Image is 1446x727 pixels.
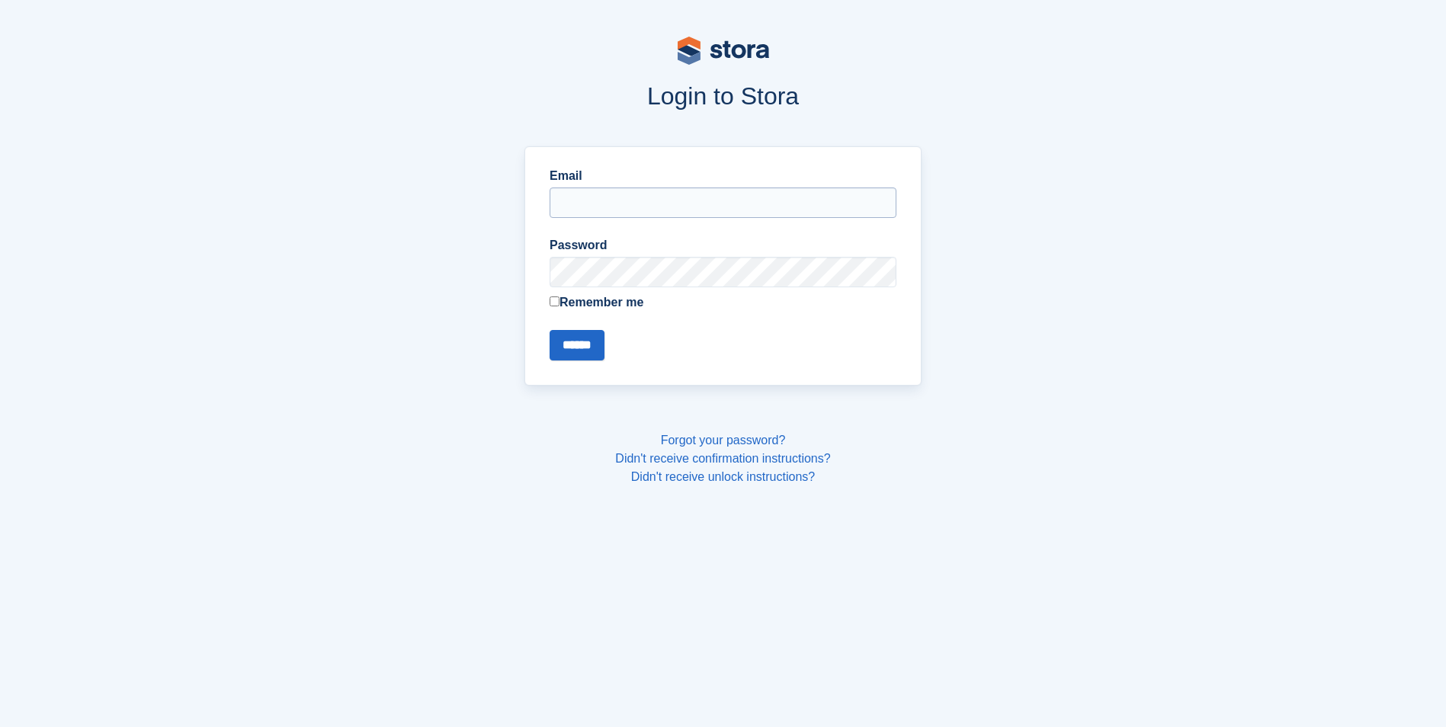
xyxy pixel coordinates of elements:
[550,293,896,312] label: Remember me
[234,82,1213,110] h1: Login to Stora
[661,434,786,447] a: Forgot your password?
[615,452,830,465] a: Didn't receive confirmation instructions?
[550,167,896,185] label: Email
[550,296,559,306] input: Remember me
[678,37,769,65] img: stora-logo-53a41332b3708ae10de48c4981b4e9114cc0af31d8433b30ea865607fb682f29.svg
[550,236,896,255] label: Password
[631,470,815,483] a: Didn't receive unlock instructions?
